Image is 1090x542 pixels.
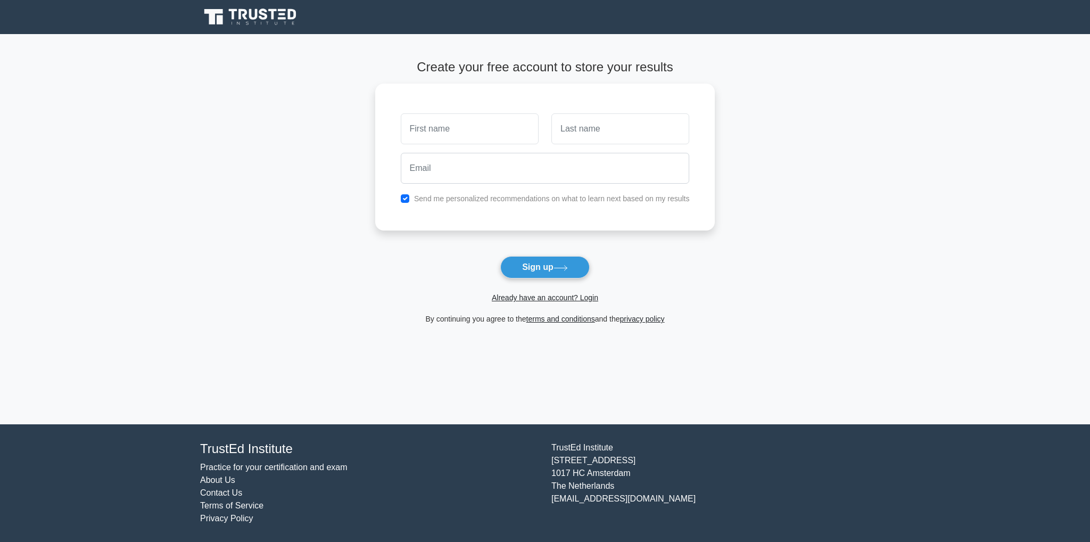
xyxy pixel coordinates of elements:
a: Terms of Service [200,501,263,510]
a: Practice for your certification and exam [200,463,348,472]
input: First name [401,113,539,144]
label: Send me personalized recommendations on what to learn next based on my results [414,194,690,203]
button: Sign up [500,256,590,278]
a: Already have an account? Login [492,293,598,302]
input: Last name [551,113,689,144]
div: By continuing you agree to the and the [369,313,722,325]
a: Contact Us [200,488,242,497]
a: Privacy Policy [200,514,253,523]
input: Email [401,153,690,184]
h4: Create your free account to store your results [375,60,715,75]
a: About Us [200,475,235,484]
a: privacy policy [620,315,665,323]
div: TrustEd Institute [STREET_ADDRESS] 1017 HC Amsterdam The Netherlands [EMAIL_ADDRESS][DOMAIN_NAME] [545,441,896,525]
h4: TrustEd Institute [200,441,539,457]
a: terms and conditions [526,315,595,323]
